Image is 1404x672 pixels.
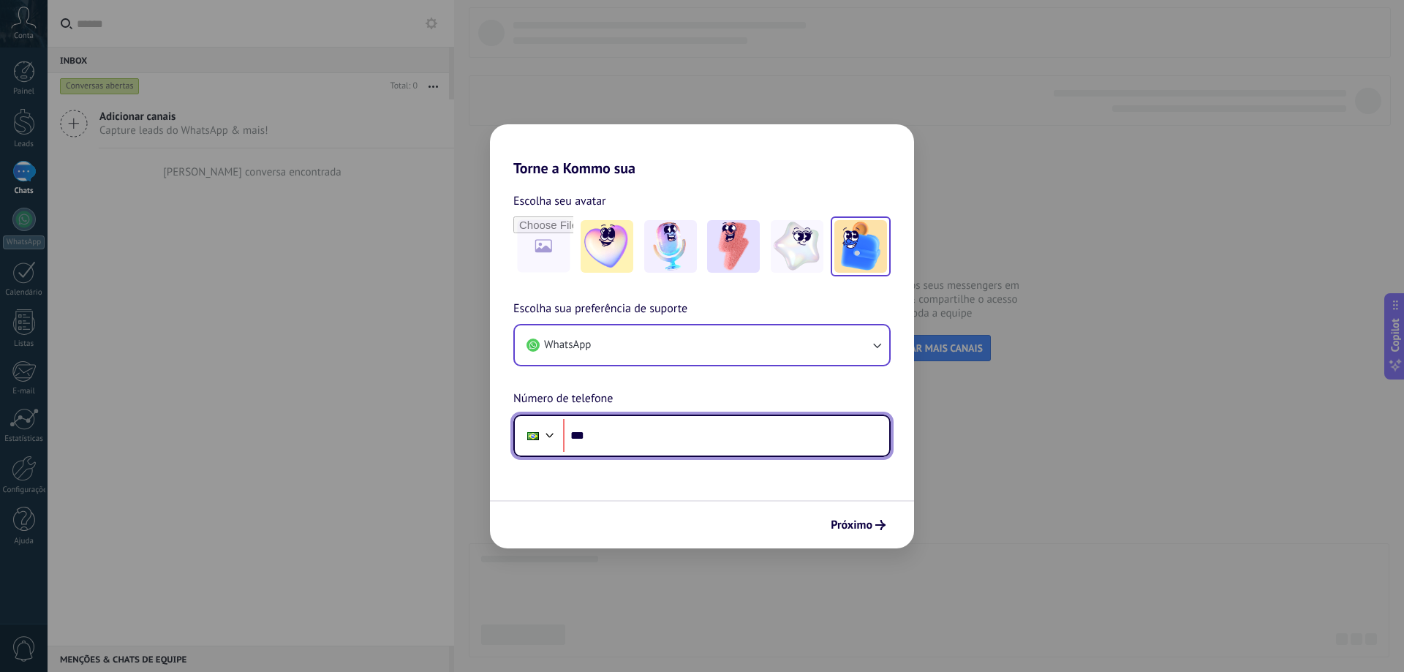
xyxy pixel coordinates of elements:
[824,513,892,537] button: Próximo
[831,520,872,530] span: Próximo
[771,220,823,273] img: -4.jpeg
[513,300,687,319] span: Escolha sua preferência de suporte
[513,390,613,409] span: Número de telefone
[515,325,889,365] button: WhatsApp
[834,220,887,273] img: -5.jpeg
[513,192,606,211] span: Escolha seu avatar
[644,220,697,273] img: -2.jpeg
[490,124,914,177] h2: Torne a Kommo sua
[544,338,591,352] span: WhatsApp
[581,220,633,273] img: -1.jpeg
[519,420,547,451] div: Brazil: + 55
[707,220,760,273] img: -3.jpeg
